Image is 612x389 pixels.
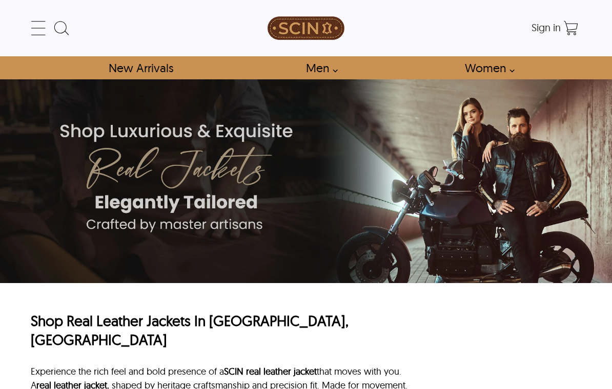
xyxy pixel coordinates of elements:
span: Sign in [532,21,561,34]
img: SCIN [268,5,344,51]
a: real leather jacket [246,365,317,377]
a: Sign in [532,25,561,33]
a: Shop Women Leather Jackets [453,56,520,79]
a: shop men's leather jackets [294,56,343,79]
h1: Shop Real Leather Jackets In [GEOGRAPHIC_DATA], [GEOGRAPHIC_DATA] [31,312,416,349]
a: SCIN [214,5,398,51]
a: Shopping Cart [561,18,581,38]
a: Shop New Arrivals [97,56,185,79]
a: SCIN [224,365,243,377]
